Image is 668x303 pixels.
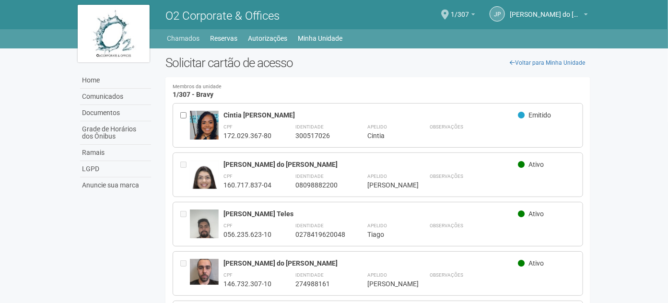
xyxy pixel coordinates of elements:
a: Home [80,72,151,89]
strong: Identidade [295,174,324,179]
strong: Apelido [367,223,387,228]
div: 056.235.623-10 [223,230,271,239]
a: Ramais [80,145,151,161]
div: [PERSON_NAME] do [PERSON_NAME] [223,160,518,169]
span: João Pedro do Nascimento [510,1,582,18]
strong: CPF [223,124,233,129]
a: Reservas [211,32,238,45]
div: 300517026 [295,131,343,140]
a: Anuncie sua marca [80,177,151,193]
a: JP [490,6,505,22]
a: Voltar para Minha Unidade [504,56,590,70]
img: logo.jpg [78,5,150,62]
strong: Observações [430,223,463,228]
div: 274988161 [295,280,343,288]
h4: 1/307 - Bravy [173,84,584,98]
h2: Solicitar cartão de acesso [165,56,591,70]
div: Entre em contato com a Aministração para solicitar o cancelamento ou 2a via [180,160,190,189]
a: Chamados [167,32,200,45]
strong: Apelido [367,272,387,278]
a: 1/307 [451,12,475,20]
strong: Apelido [367,124,387,129]
img: user.jpg [190,111,219,145]
div: [PERSON_NAME] Teles [223,210,518,218]
strong: Apelido [367,174,387,179]
a: Grade de Horários dos Ônibus [80,121,151,145]
strong: Observações [430,124,463,129]
small: Membros da unidade [173,84,584,90]
strong: Identidade [295,223,324,228]
strong: Observações [430,174,463,179]
div: Cintia [PERSON_NAME] [223,111,518,119]
div: 08098882200 [295,181,343,189]
div: 160.717.837-04 [223,181,271,189]
div: [PERSON_NAME] [367,280,406,288]
img: user.jpg [190,259,219,285]
strong: CPF [223,223,233,228]
a: Autorizações [248,32,288,45]
div: Entre em contato com a Aministração para solicitar o cancelamento ou 2a via [180,210,190,239]
strong: CPF [223,174,233,179]
div: 172.029.367-80 [223,131,271,140]
span: O2 Corporate & Offices [165,9,280,23]
span: Ativo [528,259,544,267]
a: LGPD [80,161,151,177]
div: Tiago [367,230,406,239]
div: [PERSON_NAME] do [PERSON_NAME] [223,259,518,268]
strong: CPF [223,272,233,278]
span: Emitido [528,111,551,119]
strong: Identidade [295,272,324,278]
span: 1/307 [451,1,469,18]
div: Cintia [367,131,406,140]
div: 146.732.307-10 [223,280,271,288]
span: Ativo [528,210,544,218]
div: 0278419620048 [295,230,343,239]
strong: Observações [430,272,463,278]
a: [PERSON_NAME] do [PERSON_NAME] [510,12,588,20]
img: user.jpg [190,210,219,248]
a: Minha Unidade [298,32,343,45]
div: Entre em contato com a Aministração para solicitar o cancelamento ou 2a via [180,259,190,288]
div: [PERSON_NAME] [367,181,406,189]
a: Documentos [80,105,151,121]
a: Comunicados [80,89,151,105]
span: Ativo [528,161,544,168]
strong: Identidade [295,124,324,129]
img: user.jpg [190,160,219,199]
